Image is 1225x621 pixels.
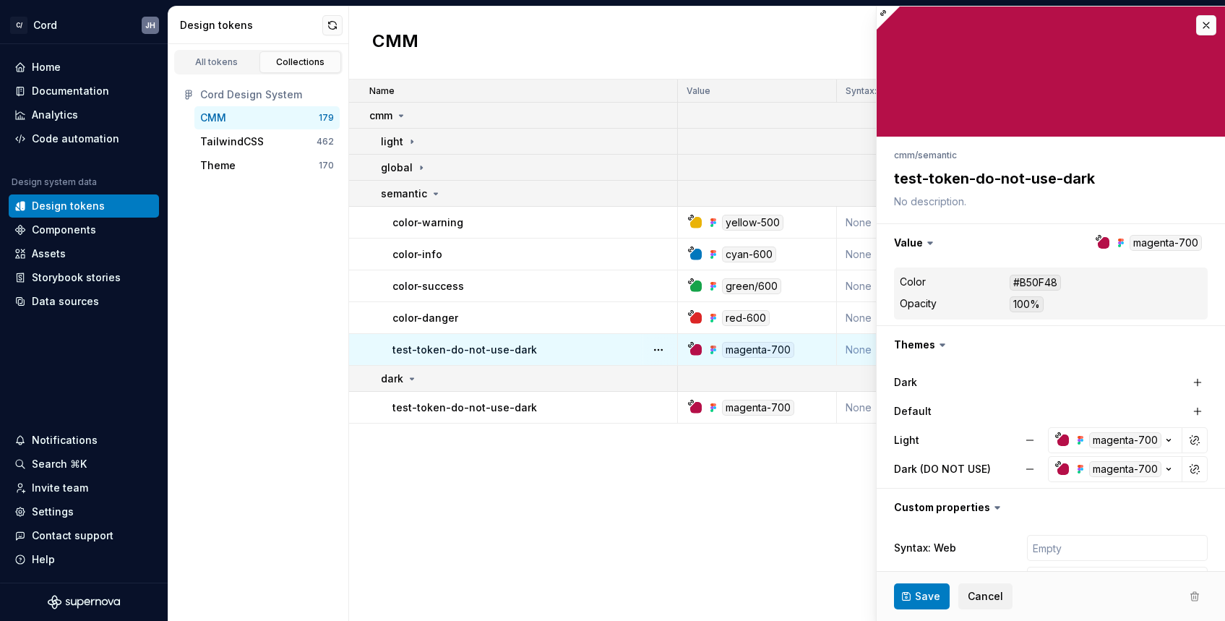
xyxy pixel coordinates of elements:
[392,247,442,262] p: color-info
[837,207,1060,239] td: None
[12,176,97,188] div: Design system data
[200,134,264,149] div: TailwindCSS
[194,154,340,177] button: Theme170
[319,160,334,171] div: 170
[687,85,710,97] p: Value
[32,132,119,146] div: Code automation
[894,583,950,609] button: Save
[319,112,334,124] div: 179
[200,158,236,173] div: Theme
[1089,461,1161,477] div: magenta-700
[194,130,340,153] button: TailwindCSS462
[180,18,322,33] div: Design tokens
[32,84,109,98] div: Documentation
[32,199,105,213] div: Design tokens
[891,166,1205,192] textarea: test-token-do-not-use-dark
[317,136,334,147] div: 462
[9,56,159,79] a: Home
[9,103,159,127] a: Analytics
[9,127,159,150] a: Code automation
[9,242,159,265] a: Assets
[722,310,770,326] div: red-600
[968,589,1003,604] span: Cancel
[9,80,159,103] a: Documentation
[194,106,340,129] button: CMM179
[145,20,155,31] div: JH
[265,56,337,68] div: Collections
[33,18,57,33] div: Cord
[1010,275,1061,291] div: #B50F48
[48,595,120,609] svg: Supernova Logo
[1027,535,1208,561] input: Empty
[9,290,159,313] a: Data sources
[200,87,334,102] div: Cord Design System
[32,457,87,471] div: Search ⌘K
[915,589,940,604] span: Save
[837,334,1060,366] td: None
[32,270,121,285] div: Storybook stories
[381,160,413,175] p: global
[372,30,418,56] h2: CMM
[837,302,1060,334] td: None
[1089,432,1161,448] div: magenta-700
[392,343,537,357] p: test-token-do-not-use-dark
[9,453,159,476] button: Search ⌘K
[837,270,1060,302] td: None
[894,433,919,447] label: Light
[894,150,915,160] li: cmm
[722,247,776,262] div: cyan-600
[381,187,427,201] p: semantic
[722,400,794,416] div: magenta-700
[9,266,159,289] a: Storybook stories
[722,342,794,358] div: magenta-700
[894,404,932,419] label: Default
[32,505,74,519] div: Settings
[32,528,113,543] div: Contact support
[958,583,1013,609] button: Cancel
[392,215,463,230] p: color-warning
[1010,296,1044,312] div: 100%
[9,476,159,500] a: Invite team
[392,279,464,294] p: color-success
[9,548,159,571] button: Help
[369,85,395,97] p: Name
[181,56,253,68] div: All tokens
[722,215,783,231] div: yellow-500
[32,223,96,237] div: Components
[200,111,226,125] div: CMM
[3,9,165,40] button: C/CordJH
[915,150,918,160] li: /
[9,218,159,241] a: Components
[837,392,1060,424] td: None
[846,85,898,97] p: Syntax: Web
[918,150,957,160] li: semantic
[894,541,956,555] label: Syntax: Web
[32,108,78,122] div: Analytics
[32,60,61,74] div: Home
[381,372,403,386] p: dark
[1048,427,1182,453] button: magenta-700
[32,294,99,309] div: Data sources
[1048,456,1182,482] button: magenta-700
[722,278,781,294] div: green/600
[9,429,159,452] button: Notifications
[894,462,991,476] label: Dark (DO NOT USE)
[9,500,159,523] a: Settings
[32,433,98,447] div: Notifications
[837,239,1060,270] td: None
[900,275,926,289] div: Color
[32,247,66,261] div: Assets
[32,552,55,567] div: Help
[381,134,403,149] p: light
[369,108,392,123] p: cmm
[10,17,27,34] div: C/
[9,194,159,218] a: Design tokens
[32,481,88,495] div: Invite team
[392,311,458,325] p: color-danger
[894,375,917,390] label: Dark
[9,524,159,547] button: Contact support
